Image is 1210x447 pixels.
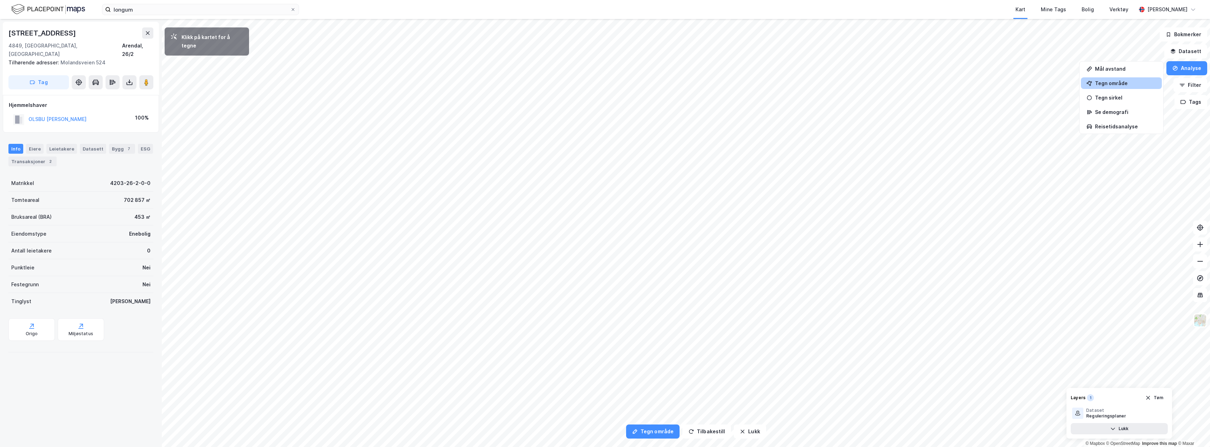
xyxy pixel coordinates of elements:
[1142,441,1177,446] a: Improve this map
[122,41,153,58] div: Arendal, 26/2
[147,247,151,255] div: 0
[1141,392,1168,403] button: Tøm
[1095,109,1156,115] div: Se demografi
[1071,395,1085,401] div: Layers
[1095,123,1156,129] div: Reisetidsanalyse
[134,213,151,221] div: 453 ㎡
[26,331,38,337] div: Origo
[11,247,52,255] div: Antall leietakere
[110,179,151,187] div: 4203-26-2-0-0
[734,424,766,439] button: Lukk
[1193,314,1207,327] img: Z
[26,144,44,154] div: Eiere
[682,424,731,439] button: Tilbakestill
[138,144,153,154] div: ESG
[1175,413,1210,447] iframe: Chat Widget
[8,41,122,58] div: 4849, [GEOGRAPHIC_DATA], [GEOGRAPHIC_DATA]
[124,196,151,204] div: 702 857 ㎡
[1173,78,1207,92] button: Filter
[1166,61,1207,75] button: Analyse
[1086,408,1126,413] div: Dataset
[1095,95,1156,101] div: Tegn sirkel
[11,280,39,289] div: Festegrunn
[1041,5,1066,14] div: Mine Tags
[8,59,60,65] span: Tilhørende adresser:
[11,263,34,272] div: Punktleie
[1085,441,1105,446] a: Mapbox
[111,4,290,15] input: Søk på adresse, matrikkel, gårdeiere, leietakere eller personer
[626,424,680,439] button: Tegn område
[11,230,46,238] div: Eiendomstype
[125,145,132,152] div: 7
[8,75,69,89] button: Tag
[181,33,243,50] div: Klikk på kartet for å tegne
[135,114,149,122] div: 100%
[46,144,77,154] div: Leietakere
[11,213,52,221] div: Bruksareal (BRA)
[80,144,106,154] div: Datasett
[1086,413,1126,419] div: Reguleringsplaner
[69,331,93,337] div: Miljøstatus
[1087,394,1094,401] div: 1
[142,263,151,272] div: Nei
[11,196,39,204] div: Tomteareal
[1160,27,1207,41] button: Bokmerker
[142,280,151,289] div: Nei
[47,158,54,165] div: 2
[110,297,151,306] div: [PERSON_NAME]
[1109,5,1128,14] div: Verktøy
[1071,423,1168,434] button: Lukk
[11,3,85,15] img: logo.f888ab2527a4732fd821a326f86c7f29.svg
[8,157,57,166] div: Transaksjoner
[8,58,148,67] div: Molandsveien 524
[1147,5,1187,14] div: [PERSON_NAME]
[1164,44,1207,58] button: Datasett
[1015,5,1025,14] div: Kart
[1174,95,1207,109] button: Tags
[1106,441,1140,446] a: OpenStreetMap
[8,27,77,39] div: [STREET_ADDRESS]
[1095,80,1156,86] div: Tegn område
[1082,5,1094,14] div: Bolig
[109,144,135,154] div: Bygg
[1095,66,1156,72] div: Mål avstand
[11,179,34,187] div: Matrikkel
[11,297,31,306] div: Tinglyst
[9,101,153,109] div: Hjemmelshaver
[8,144,23,154] div: Info
[129,230,151,238] div: Enebolig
